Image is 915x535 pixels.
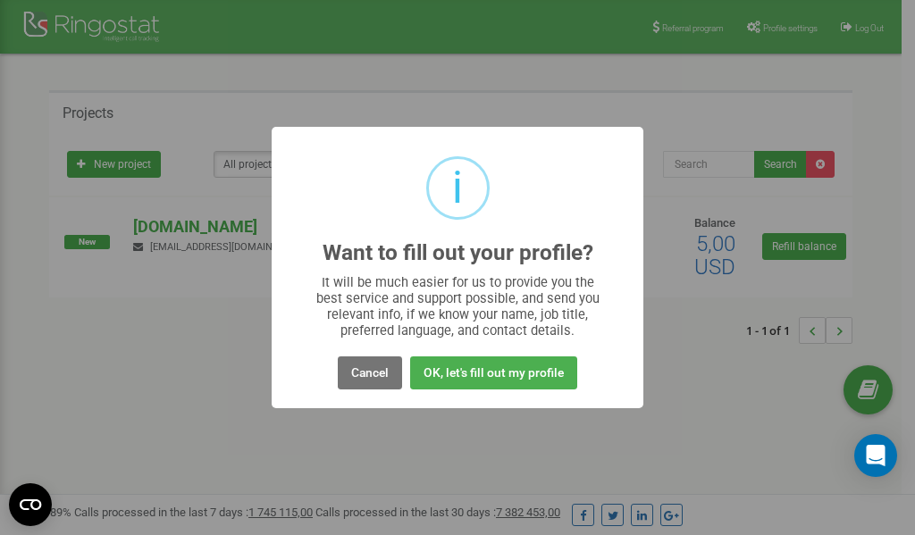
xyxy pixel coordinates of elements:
div: It will be much easier for us to provide you the best service and support possible, and send you ... [307,274,609,339]
div: Open Intercom Messenger [854,434,897,477]
button: Open CMP widget [9,483,52,526]
div: i [452,159,463,217]
button: Cancel [338,356,402,389]
h2: Want to fill out your profile? [323,241,593,265]
button: OK, let's fill out my profile [410,356,577,389]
